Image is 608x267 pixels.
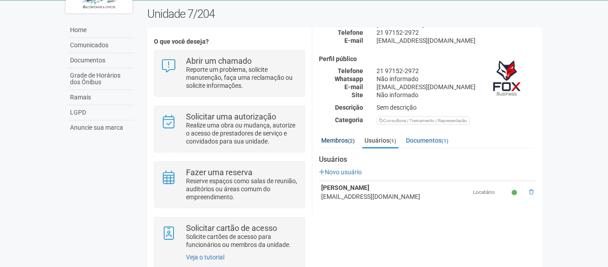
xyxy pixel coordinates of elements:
[404,134,451,147] a: Documentos(1)
[68,105,134,120] a: LGPD
[68,53,134,68] a: Documentos
[319,56,536,62] h4: Perfil público
[471,181,509,204] td: Locatário
[370,91,542,99] div: Não informado
[335,116,363,123] strong: Categoria
[348,138,355,144] small: (2)
[335,75,363,82] strong: Whatsapp
[186,254,224,261] a: Veja o tutorial
[319,134,357,147] a: Membros(2)
[147,7,543,21] h2: Unidade 7/204
[186,112,276,121] strong: Solicitar uma autorização
[186,177,298,201] p: Reserve espaços como salas de reunião, auditórios ou áreas comum do empreendimento.
[370,67,542,75] div: 21 97152-2972
[370,103,542,111] div: Sem descrição
[484,56,529,100] img: business.png
[344,83,363,90] strong: E-mail
[186,66,298,90] p: Reporte um problema, solicite manutenção, faça uma reclamação ou solicite informações.
[344,37,363,44] strong: E-mail
[321,184,369,191] strong: [PERSON_NAME]
[68,38,134,53] a: Comunicados
[161,113,298,145] a: Solicitar uma autorização Realize uma obra ou mudança, autorize o acesso de prestadores de serviç...
[338,67,363,74] strong: Telefone
[68,120,134,135] a: Anuncie sua marca
[319,156,536,164] strong: Usuários
[346,21,363,28] strong: Nome
[154,38,305,45] h4: O que você deseja?
[319,168,362,176] a: Novo usuário
[186,56,252,66] strong: Abrir um chamado
[370,37,542,45] div: [EMAIL_ADDRESS][DOMAIN_NAME]
[370,29,542,37] div: 21 97152-2972
[186,233,298,249] p: Solicite cartões de acesso para funcionários ou membros da unidade.
[186,121,298,145] p: Realize uma obra ou mudança, autorize o acesso de prestadores de serviço e convidados para sua un...
[442,138,448,144] small: (1)
[186,223,277,233] strong: Solicitar cartão de acesso
[321,192,468,201] div: [EMAIL_ADDRESS][DOMAIN_NAME]
[370,83,542,91] div: [EMAIL_ADDRESS][DOMAIN_NAME]
[186,168,252,177] strong: Fazer uma reserva
[512,189,519,197] small: Ativo
[68,90,134,105] a: Ramais
[370,75,542,83] div: Não informado
[376,116,470,125] div: Consultoria / Treinamento / Representacão
[161,224,298,249] a: Solicitar cartão de acesso Solicite cartões de acesso para funcionários ou membros da unidade.
[68,23,134,38] a: Home
[362,134,398,148] a: Usuários(1)
[68,68,134,90] a: Grade de Horários dos Ônibus
[161,57,298,90] a: Abrir um chamado Reporte um problema, solicite manutenção, faça uma reclamação ou solicite inform...
[161,168,298,201] a: Fazer uma reserva Reserve espaços como salas de reunião, auditórios ou áreas comum do empreendime...
[335,104,363,111] strong: Descrição
[389,138,396,144] small: (1)
[352,91,363,99] strong: Site
[338,29,363,36] strong: Telefone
